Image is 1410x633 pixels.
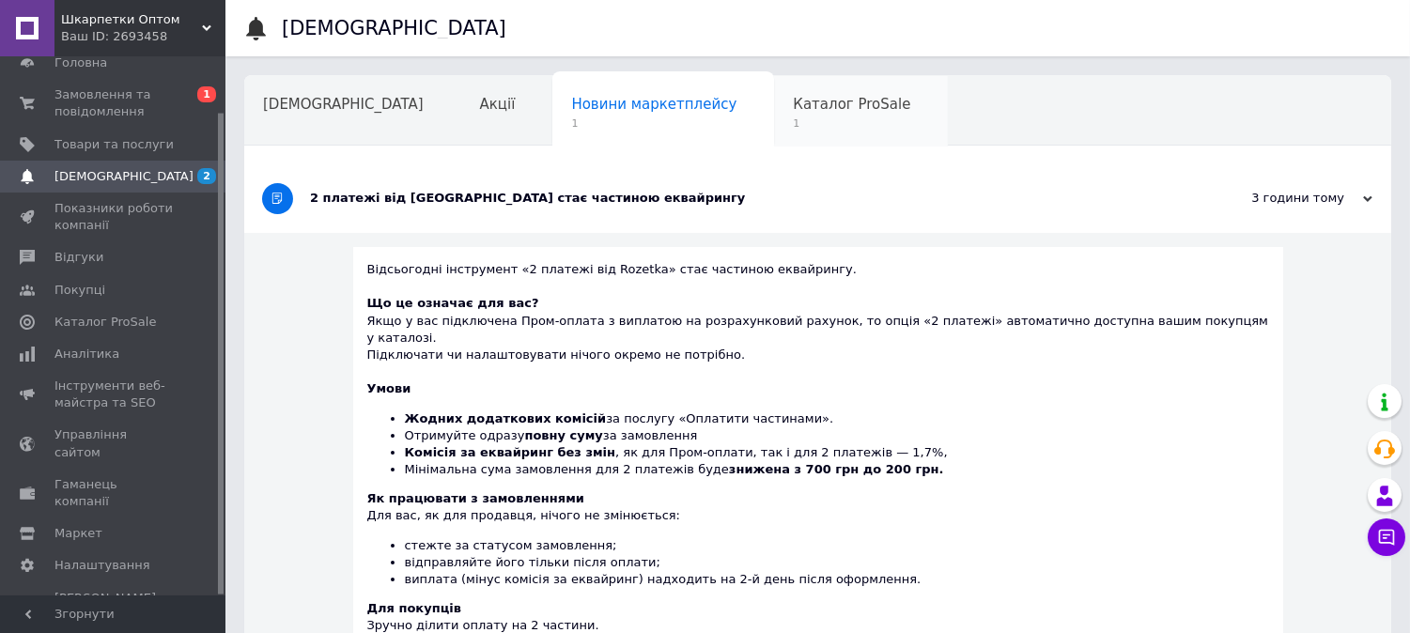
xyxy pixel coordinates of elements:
h1: [DEMOGRAPHIC_DATA] [282,17,506,39]
div: Відсьогодні інструмент «2 платежі від Rozetka» стає частиною еквайрингу. [367,261,1269,295]
span: Покупці [54,282,105,299]
span: Гаманець компанії [54,476,174,510]
li: виплата (мінус комісія за еквайринг) надходить на 2-й день після оформлення. [405,571,1269,588]
button: Чат з покупцем [1368,518,1405,556]
span: Налаштування [54,557,150,574]
span: Шкарпетки Оптом [61,11,202,28]
div: Для вас, як для продавця, нічого не змінюється: [367,490,1269,588]
b: Що це означає для вас? [367,296,539,310]
span: Новини маркетплейсу [571,96,736,113]
span: [DEMOGRAPHIC_DATA] [54,168,194,185]
div: Якщо у вас підключена Пром-оплата з виплатою на розрахунковий рахунок, то опція «2 платежі» автом... [367,295,1269,363]
li: за послугу «Оплатити частинами». [405,410,1269,427]
span: Маркет [54,525,102,542]
span: Каталог ProSale [793,96,910,113]
li: Мінімальна сума замовлення для 2 платежів буде [405,461,1269,478]
span: Замовлення та повідомлення [54,86,174,120]
b: Умови [367,381,411,395]
span: Показники роботи компанії [54,200,174,234]
b: Для покупців [367,601,461,615]
span: 1 [793,116,910,131]
span: Каталог ProSale [54,314,156,331]
b: Жодних додаткових комісій [405,411,607,425]
li: , як для Пром-оплати, так і для 2 платежів — 1,7%, [405,444,1269,461]
div: 3 години тому [1185,190,1372,207]
b: знижена з 700 грн до 200 грн. [729,462,944,476]
span: Головна [54,54,107,71]
span: Товари та послуги [54,136,174,153]
li: Отримуйте одразу за замовлення [405,427,1269,444]
span: Акції [480,96,516,113]
li: відправляйте його тільки після оплати; [405,554,1269,571]
span: Відгуки [54,249,103,266]
li: стежте за статусом замовлення; [405,537,1269,554]
div: 2 платежі від [GEOGRAPHIC_DATA] стає частиною еквайрингу [310,190,1185,207]
span: Інструменти веб-майстра та SEO [54,378,174,411]
span: 2 [197,168,216,184]
b: Комісія за еквайринг без змін [405,445,616,459]
b: Як працювати з замовленнями [367,491,584,505]
span: Аналітика [54,346,119,363]
span: 1 [571,116,736,131]
span: Управління сайтом [54,426,174,460]
div: Ваш ID: 2693458 [61,28,225,45]
b: повну суму [524,428,602,442]
span: [DEMOGRAPHIC_DATA] [263,96,424,113]
span: 1 [197,86,216,102]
